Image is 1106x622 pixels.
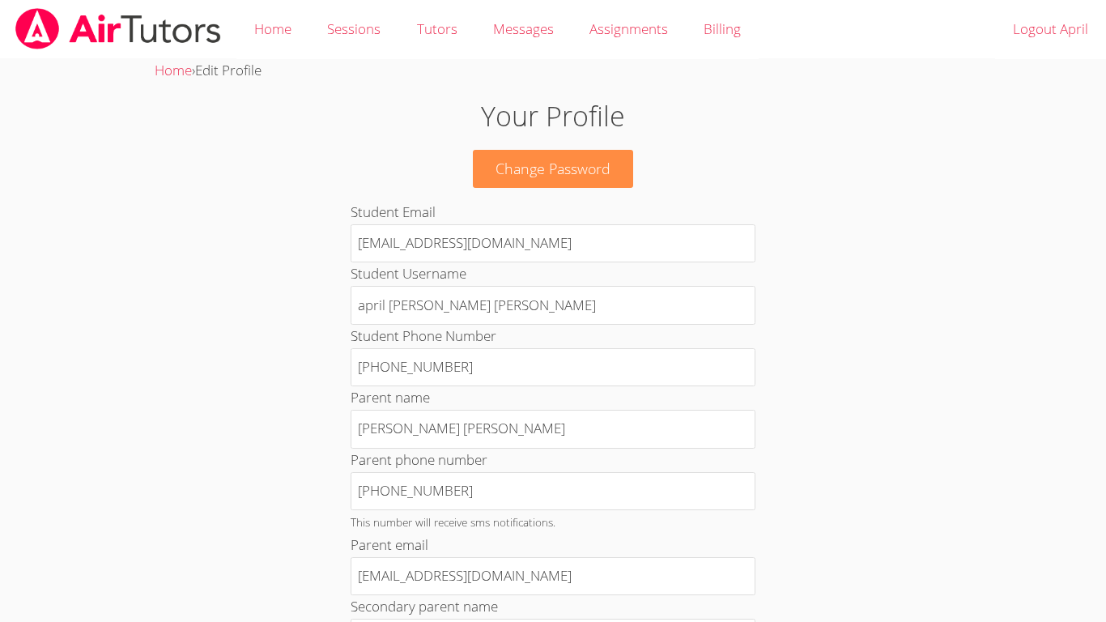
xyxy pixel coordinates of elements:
[254,96,852,137] h1: Your Profile
[351,326,496,345] label: Student Phone Number
[351,597,498,616] label: Secondary parent name
[493,19,554,38] span: Messages
[473,150,633,188] a: Change Password
[351,264,466,283] label: Student Username
[155,59,951,83] div: ›
[14,8,223,49] img: airtutors_banner-c4298cdbf04f3fff15de1276eac7730deb9818008684d7c2e4769d2f7ddbe033.png
[351,514,555,530] small: This number will receive sms notifications.
[195,61,262,79] span: Edit Profile
[351,450,487,469] label: Parent phone number
[155,61,192,79] a: Home
[351,535,428,554] label: Parent email
[351,388,430,407] label: Parent name
[351,202,436,221] label: Student Email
